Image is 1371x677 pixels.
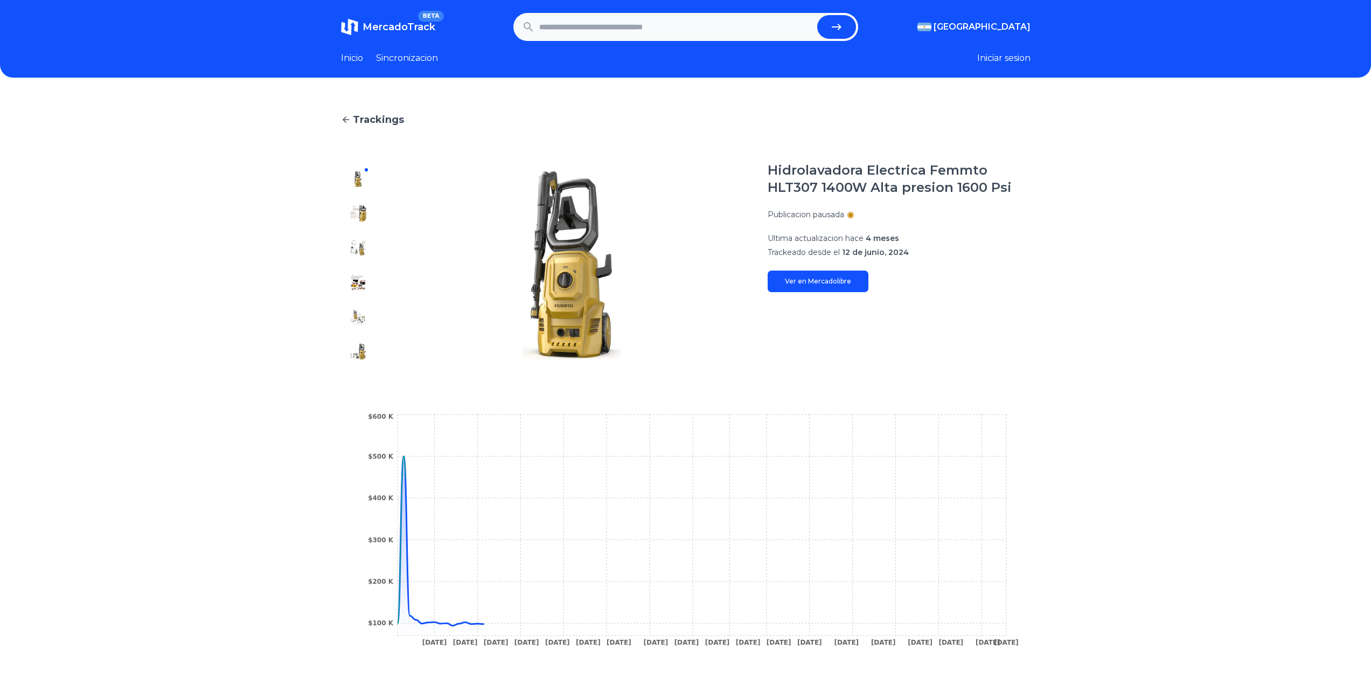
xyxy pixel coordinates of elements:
tspan: [DATE] [766,639,791,646]
span: Trackeado desde el [768,247,840,257]
img: Argentina [917,23,931,31]
img: Hidrolavadora Electrica Femmto HLT307 1400W Alta presion 1600 Psi [350,274,367,291]
tspan: [DATE] [576,639,601,646]
span: MercadoTrack [363,21,435,33]
tspan: $100 K [368,619,394,627]
span: 4 meses [866,233,899,243]
span: 12 de junio, 2024 [842,247,909,257]
span: BETA [418,11,443,22]
img: Hidrolavadora Electrica Femmto HLT307 1400W Alta presion 1600 Psi [397,162,746,369]
img: Hidrolavadora Electrica Femmto HLT307 1400W Alta presion 1600 Psi [350,239,367,257]
tspan: $300 K [368,536,394,544]
tspan: $200 K [368,578,394,585]
h1: Hidrolavadora Electrica Femmto HLT307 1400W Alta presion 1600 Psi [768,162,1031,196]
img: Hidrolavadora Electrica Femmto HLT307 1400W Alta presion 1600 Psi [350,343,367,360]
tspan: [DATE] [674,639,699,646]
a: Ver en Mercadolibre [768,271,868,292]
tspan: [DATE] [483,639,508,646]
tspan: [DATE] [797,639,822,646]
span: Ultima actualizacion hace [768,233,864,243]
img: Hidrolavadora Electrica Femmto HLT307 1400W Alta presion 1600 Psi [350,205,367,222]
tspan: $400 K [368,494,394,502]
img: Hidrolavadora Electrica Femmto HLT307 1400W Alta presion 1600 Psi [350,170,367,188]
img: MercadoTrack [341,18,358,36]
a: Inicio [341,52,363,65]
a: Sincronizacion [376,52,438,65]
tspan: [DATE] [994,639,1019,646]
tspan: [DATE] [705,639,729,646]
tspan: [DATE] [834,639,859,646]
span: [GEOGRAPHIC_DATA] [934,20,1031,33]
tspan: [DATE] [871,639,895,646]
img: Hidrolavadora Electrica Femmto HLT307 1400W Alta presion 1600 Psi [350,308,367,326]
p: Publicacion pausada [768,209,844,220]
tspan: [DATE] [975,639,1000,646]
button: [GEOGRAPHIC_DATA] [917,20,1031,33]
tspan: [DATE] [908,639,932,646]
tspan: [DATE] [938,639,963,646]
tspan: [DATE] [422,639,447,646]
button: Iniciar sesion [977,52,1031,65]
tspan: $600 K [368,413,394,420]
a: Trackings [341,112,1031,127]
tspan: [DATE] [643,639,668,646]
tspan: [DATE] [545,639,569,646]
a: MercadoTrackBETA [341,18,435,36]
tspan: [DATE] [735,639,760,646]
tspan: [DATE] [514,639,539,646]
tspan: [DATE] [453,639,477,646]
tspan: $500 K [368,453,394,460]
span: Trackings [353,112,404,127]
tspan: [DATE] [607,639,631,646]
